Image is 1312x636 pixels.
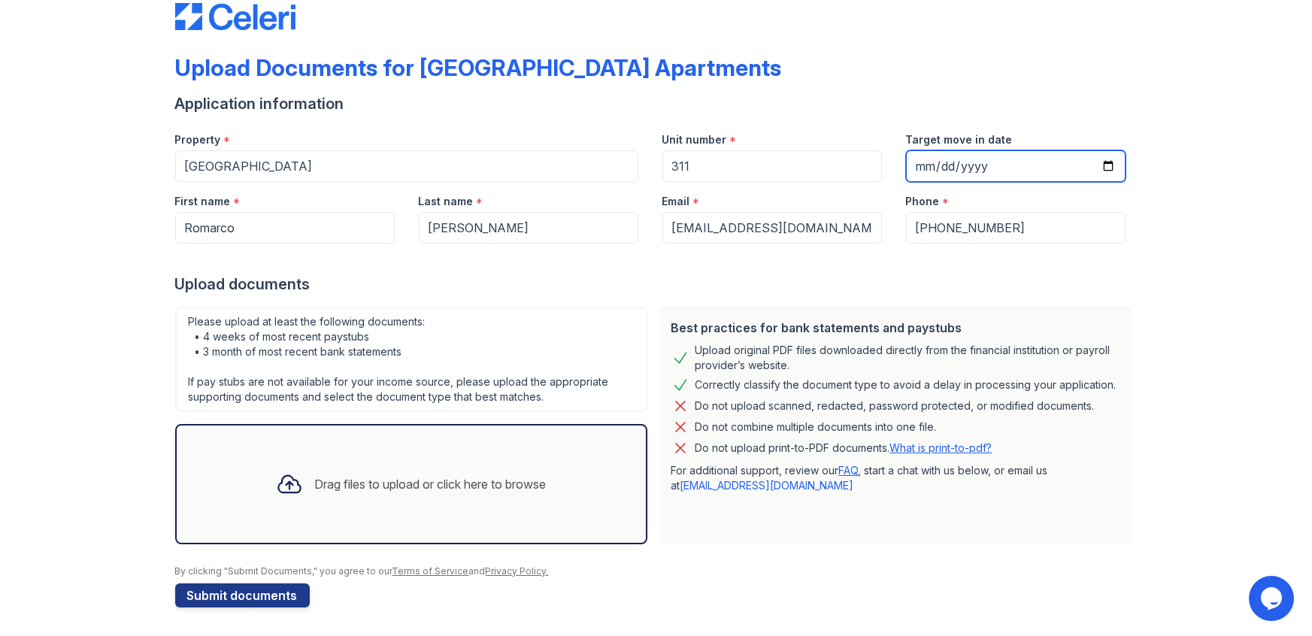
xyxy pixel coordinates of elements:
[175,583,310,607] button: Submit documents
[695,343,1120,373] div: Upload original PDF files downloaded directly from the financial institution or payroll provider’...
[175,274,1138,295] div: Upload documents
[175,565,1138,577] div: By clicking "Submit Documents," you agree to our and
[695,397,1095,415] div: Do not upload scanned, redacted, password protected, or modified documents.
[662,194,690,209] label: Email
[671,463,1120,493] p: For additional support, review our , start a chat with us below, or email us at
[695,418,937,436] div: Do not combine multiple documents into one file.
[906,132,1013,147] label: Target move in date
[392,565,469,577] a: Terms of Service
[175,132,221,147] label: Property
[695,441,992,456] p: Do not upload print-to-PDF documents.
[680,479,854,492] a: [EMAIL_ADDRESS][DOMAIN_NAME]
[175,3,295,30] img: CE_Logo_Blue-a8612792a0a2168367f1c8372b55b34899dd931a85d93a1a3d3e32e68fde9ad4.png
[890,441,992,454] a: What is print-to-pdf?
[906,194,940,209] label: Phone
[695,376,1117,394] div: Correctly classify the document type to avoid a delay in processing your application.
[839,464,859,477] a: FAQ
[1249,576,1297,621] iframe: chat widget
[175,54,782,81] div: Upload Documents for [GEOGRAPHIC_DATA] Apartments
[419,194,474,209] label: Last name
[671,319,1120,337] div: Best practices for bank statements and paystubs
[486,565,549,577] a: Privacy Policy.
[175,307,647,412] div: Please upload at least the following documents: • 4 weeks of most recent paystubs • 3 month of mo...
[175,194,231,209] label: First name
[175,93,1138,114] div: Application information
[662,132,727,147] label: Unit number
[315,475,547,493] div: Drag files to upload or click here to browse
